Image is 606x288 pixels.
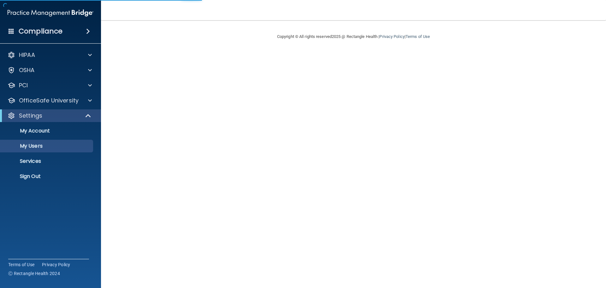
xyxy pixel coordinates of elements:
[379,34,404,39] a: Privacy Policy
[19,51,35,59] p: HIPAA
[19,66,35,74] p: OSHA
[19,112,42,119] p: Settings
[19,27,62,36] h4: Compliance
[8,66,92,74] a: OSHA
[4,143,90,149] p: My Users
[8,112,92,119] a: Settings
[8,51,92,59] a: HIPAA
[19,82,28,89] p: PCI
[8,261,34,268] a: Terms of Use
[8,82,92,89] a: PCI
[19,97,79,104] p: OfficeSafe University
[42,261,70,268] a: Privacy Policy
[8,97,92,104] a: OfficeSafe University
[4,158,90,164] p: Services
[406,34,430,39] a: Terms of Use
[238,27,469,47] div: Copyright © All rights reserved 2025 @ Rectangle Health | |
[4,173,90,180] p: Sign Out
[8,7,93,19] img: PMB logo
[8,270,60,277] span: Ⓒ Rectangle Health 2024
[4,128,90,134] p: My Account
